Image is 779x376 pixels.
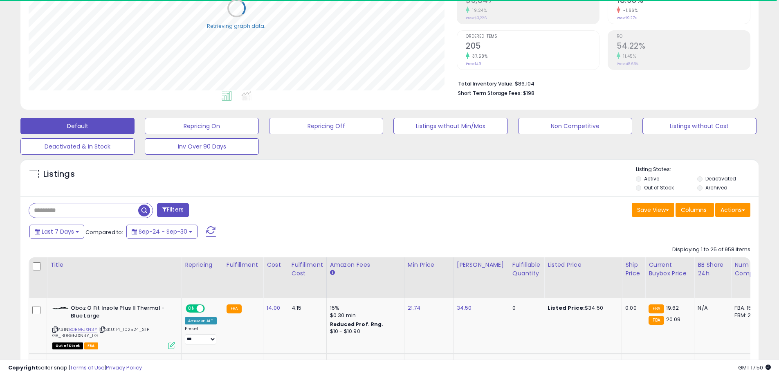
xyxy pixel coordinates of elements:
[267,261,285,269] div: Cost
[715,203,750,217] button: Actions
[292,261,323,278] div: Fulfillment Cost
[734,261,764,278] div: Num of Comp.
[185,326,217,344] div: Preset:
[466,61,481,66] small: Prev: 149
[457,304,472,312] a: 34.50
[408,304,421,312] a: 21.74
[734,304,761,312] div: FBA: 15
[738,364,771,371] span: 2025-10-8 17:50 GMT
[518,118,632,134] button: Non Competitive
[185,317,217,324] div: Amazon AI *
[469,7,487,14] small: 19.24%
[126,225,198,239] button: Sep-24 - Sep-30
[269,118,383,134] button: Repricing Off
[50,261,178,269] div: Title
[620,53,636,59] small: 11.45%
[330,321,384,328] b: Reduced Prof. Rng.
[227,261,260,269] div: Fulfillment
[85,228,123,236] span: Compared to:
[617,16,637,20] small: Prev: 19.27%
[145,118,259,134] button: Repricing On
[649,316,664,325] small: FBA
[676,203,714,217] button: Columns
[625,304,639,312] div: 0.00
[458,90,522,97] b: Short Term Storage Fees:
[71,304,170,322] b: Oboz O Fit Insole Plus II Thermal - Blue Large
[636,166,759,173] p: Listing States:
[207,22,267,29] div: Retrieving graph data..
[466,34,599,39] span: Ordered Items
[681,206,707,214] span: Columns
[8,364,142,372] div: seller snap | |
[649,304,664,313] small: FBA
[52,326,149,338] span: | SKU: 14_102524_STP GB_B0B9FJXN3Y_LG
[698,304,725,312] div: N/A
[469,53,487,59] small: 37.58%
[330,261,401,269] div: Amazon Fees
[458,78,744,88] li: $86,104
[70,364,105,371] a: Terms of Use
[106,364,142,371] a: Privacy Policy
[52,307,69,310] img: 31CG1AyM75L._SL40_.jpg
[698,261,727,278] div: BB Share 24h.
[145,138,259,155] button: Inv Over 90 Days
[705,175,736,182] label: Deactivated
[139,227,187,236] span: Sep-24 - Sep-30
[43,169,75,180] h5: Listings
[457,261,505,269] div: [PERSON_NAME]
[512,261,541,278] div: Fulfillable Quantity
[330,312,398,319] div: $0.30 min
[617,41,750,52] h2: 54.22%
[620,7,638,14] small: -1.66%
[734,312,761,319] div: FBM: 2
[666,315,681,323] span: 20.09
[644,175,659,182] label: Active
[29,225,84,239] button: Last 7 Days
[330,269,335,277] small: Amazon Fees.
[408,261,450,269] div: Min Price
[204,305,217,312] span: OFF
[672,246,750,254] div: Displaying 1 to 25 of 958 items
[393,118,507,134] button: Listings without Min/Max
[523,89,534,97] span: $198
[52,304,175,348] div: ASIN:
[186,305,197,312] span: ON
[157,203,189,217] button: Filters
[20,138,135,155] button: Deactivated & In Stock
[617,61,638,66] small: Prev: 48.65%
[42,227,74,236] span: Last 7 Days
[69,326,97,333] a: B0B9FJXN3Y
[330,328,398,335] div: $10 - $10.90
[625,261,642,278] div: Ship Price
[548,304,615,312] div: $34.50
[617,34,750,39] span: ROI
[185,261,220,269] div: Repricing
[548,304,585,312] b: Listed Price:
[512,304,538,312] div: 0
[705,184,727,191] label: Archived
[20,118,135,134] button: Default
[458,80,514,87] b: Total Inventory Value:
[632,203,674,217] button: Save View
[84,342,98,349] span: FBA
[466,41,599,52] h2: 205
[644,184,674,191] label: Out of Stock
[649,261,691,278] div: Current Buybox Price
[52,342,83,349] span: All listings that are currently out of stock and unavailable for purchase on Amazon
[548,261,618,269] div: Listed Price
[267,304,280,312] a: 14.00
[330,304,398,312] div: 15%
[666,304,679,312] span: 19.62
[8,364,38,371] strong: Copyright
[292,304,320,312] div: 4.15
[227,304,242,313] small: FBA
[466,16,487,20] small: Prev: $3,226
[642,118,757,134] button: Listings without Cost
